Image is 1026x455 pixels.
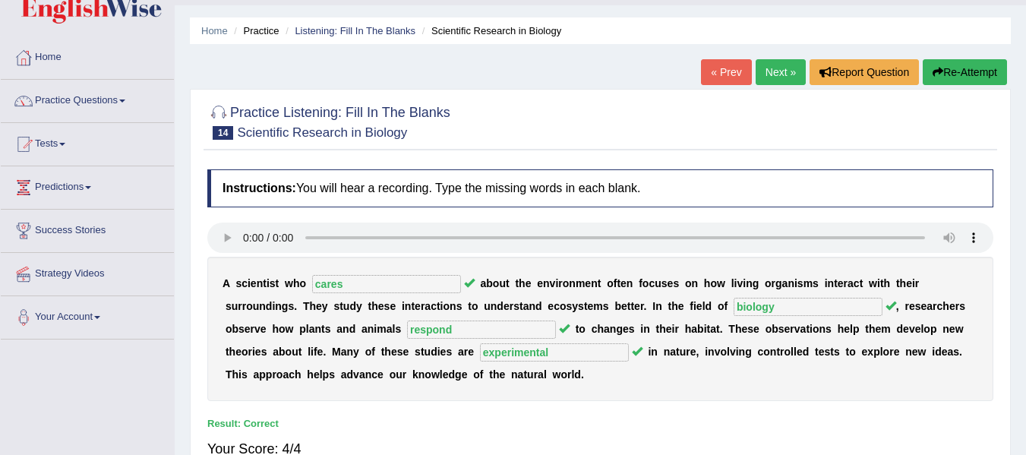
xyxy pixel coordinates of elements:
b: v [909,323,915,335]
b: o [472,300,478,312]
b: e [903,323,909,335]
b: d [897,323,904,335]
b: d [266,300,273,312]
b: d [706,300,712,312]
b: t [668,300,671,312]
b: s [578,300,584,312]
b: t [226,346,229,358]
b: g [616,323,623,335]
a: Success Stories [1,210,174,248]
b: i [374,323,377,335]
b: i [252,346,255,358]
b: i [272,300,275,312]
b: c [554,300,560,312]
b: a [387,323,393,335]
b: s [384,300,390,312]
b: h [735,323,742,335]
input: blank [480,343,629,362]
b: v [737,277,743,289]
b: n [610,323,617,335]
b: m [576,277,585,289]
b: e [548,300,554,312]
b: e [906,277,912,289]
b: e [251,277,257,289]
a: Strategy Videos [1,253,174,291]
b: o [246,300,253,312]
b: t [368,300,372,312]
b: a [604,323,610,335]
b: . [323,346,326,358]
a: Listening: Fill In The Blanks [295,25,415,36]
b: a [273,346,279,358]
b: f [639,277,642,289]
b: t [263,277,267,289]
b: h [869,323,876,335]
b: e [753,323,759,335]
b: u [343,300,350,312]
b: t [506,277,510,289]
b: m [593,300,602,312]
b: o [685,277,692,289]
b: e [678,300,684,312]
b: n [257,277,264,289]
b: t [880,277,884,289]
b: m [803,277,813,289]
b: a [481,277,487,289]
b: i [734,277,737,289]
li: Scientific Research in Biology [418,24,561,38]
b: r [558,277,562,289]
b: e [621,300,627,312]
b: h [884,277,891,289]
b: n [828,277,835,289]
b: v [254,323,260,335]
b: o [710,277,717,289]
b: i [693,300,696,312]
b: t [707,323,711,335]
b: r [933,300,936,312]
b: t [584,300,588,312]
small: Scientific Research in Biology [237,125,407,140]
b: n [368,323,374,335]
b: d [349,300,356,312]
b: y [322,300,328,312]
b: n [314,323,321,335]
b: e [537,277,543,289]
b: s [661,277,668,289]
b: n [529,300,535,312]
b: i [311,346,314,358]
b: t [834,277,838,289]
a: Predictions [1,166,174,204]
b: e [634,300,640,312]
b: s [333,300,339,312]
b: n [819,323,826,335]
b: e [875,323,881,335]
b: u [499,277,506,289]
a: « Prev [701,59,751,85]
b: n [543,277,550,289]
b: e [668,277,674,289]
b: t [437,300,440,312]
b: i [743,277,746,289]
b: s [238,323,245,335]
b: a [425,300,431,312]
b: a [691,323,697,335]
b: e [666,323,672,335]
b: t [339,300,343,312]
b: n [275,300,282,312]
b: o [579,323,586,335]
b: T [728,323,735,335]
b: t [617,277,620,289]
b: s [235,277,242,289]
b: m [881,323,890,335]
b: c [592,323,598,335]
b: m [377,323,386,335]
b: w [717,277,725,289]
b: l [702,300,706,312]
b: o [766,323,772,335]
li: Practice [230,24,279,38]
b: d [535,300,542,312]
b: h [519,277,526,289]
b: e [378,300,384,312]
b: g [775,277,782,289]
b: h [659,323,666,335]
